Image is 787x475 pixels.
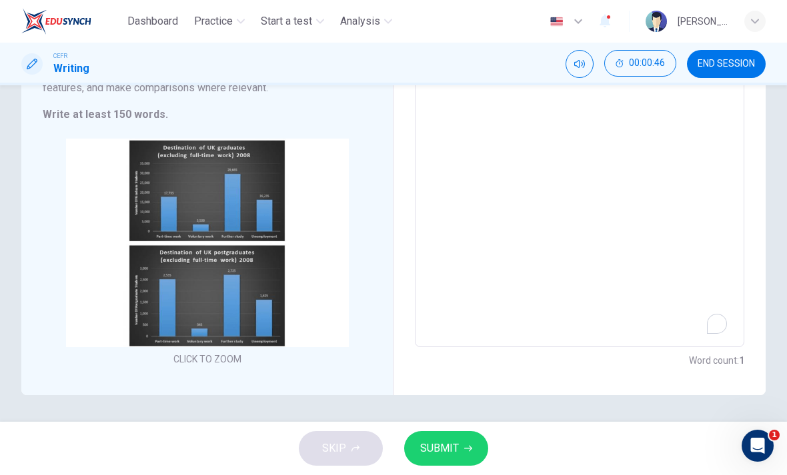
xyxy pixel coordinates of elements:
button: Analysis [335,9,398,33]
button: SUBMIT [404,431,488,466]
iframe: Intercom live chat [742,430,774,462]
div: [PERSON_NAME] EISYAH [PERSON_NAME] [PERSON_NAME] [678,13,728,29]
h6: Word count : [689,352,744,368]
a: EduSynch logo [21,8,122,35]
span: 1 [769,430,780,440]
span: END SESSION [698,59,755,69]
button: Practice [189,9,250,33]
span: Dashboard [127,13,178,29]
div: Hide [604,50,676,78]
strong: 1 [739,355,744,366]
button: 00:00:46 [604,50,676,77]
span: CEFR [53,51,67,61]
div: Mute [566,50,594,78]
button: Start a test [255,9,329,33]
span: Practice [194,13,233,29]
span: 00:00:46 [629,58,665,69]
span: Analysis [340,13,380,29]
h1: Writing [53,61,89,77]
strong: Write at least 150 words. [43,108,168,121]
button: END SESSION [687,50,766,78]
span: SUBMIT [420,439,459,458]
img: Profile picture [646,11,667,32]
span: Start a test [261,13,312,29]
img: EduSynch logo [21,8,91,35]
img: en [548,17,565,27]
button: Dashboard [122,9,183,33]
